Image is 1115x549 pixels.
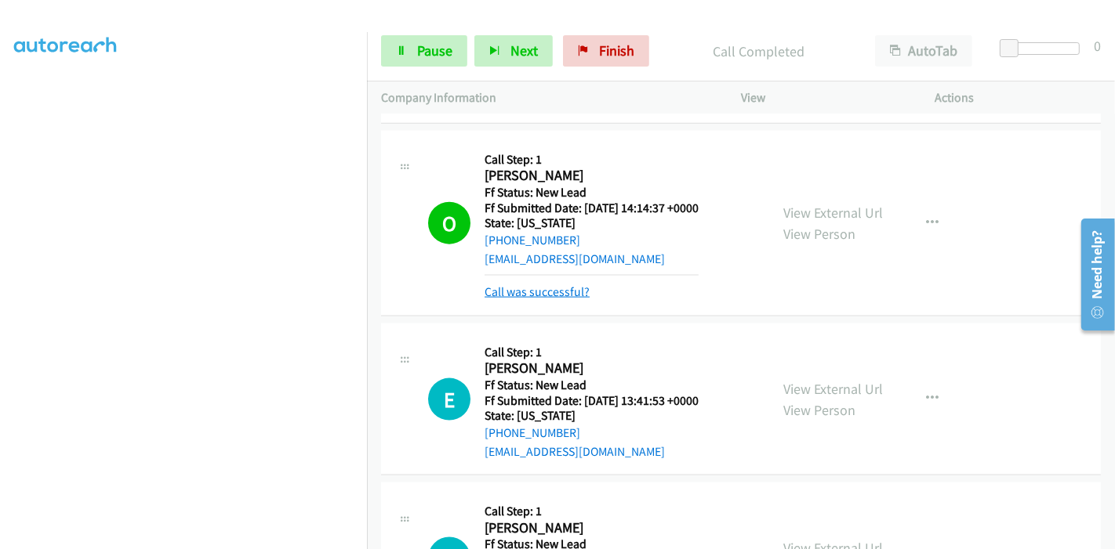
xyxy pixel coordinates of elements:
[1008,42,1080,55] div: Delay between calls (in seconds)
[875,35,972,67] button: AutoTab
[485,200,699,216] h5: Ff Submitted Date: [DATE] 14:14:37 +0000
[1070,212,1115,337] iframe: Resource Center
[485,425,580,440] a: [PHONE_NUMBER]
[783,204,883,222] a: View External Url
[381,88,713,107] p: Company Information
[599,42,634,60] span: Finish
[474,35,553,67] button: Next
[510,42,538,60] span: Next
[485,233,580,247] a: [PHONE_NUMBER]
[485,167,699,185] h2: [PERSON_NAME]
[417,42,452,60] span: Pause
[485,444,665,459] a: [EMAIL_ADDRESS][DOMAIN_NAME]
[485,377,699,393] h5: Ff Status: New Lead
[935,88,1102,107] p: Actions
[485,152,699,168] h5: Call Step: 1
[783,225,855,243] a: View Person
[485,393,699,409] h5: Ff Submitted Date: [DATE] 13:41:53 +0000
[563,35,649,67] a: Finish
[485,504,699,519] h5: Call Step: 1
[485,215,699,231] h5: State: [US_STATE]
[741,88,907,107] p: View
[485,408,699,424] h5: State: [US_STATE]
[783,380,883,398] a: View External Url
[1094,35,1101,56] div: 0
[783,401,855,419] a: View Person
[428,202,470,244] h1: O
[485,345,699,360] h5: Call Step: 1
[485,284,590,299] a: Call was successful?
[485,359,699,377] h2: [PERSON_NAME]
[485,185,699,200] h5: Ff Status: New Lead
[428,378,470,421] h1: E
[381,35,467,67] a: Pause
[485,519,699,537] h2: [PERSON_NAME]
[485,251,665,266] a: [EMAIL_ADDRESS][DOMAIN_NAME]
[670,41,847,62] p: Call Completed
[428,378,470,421] div: The call is yet to be attempted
